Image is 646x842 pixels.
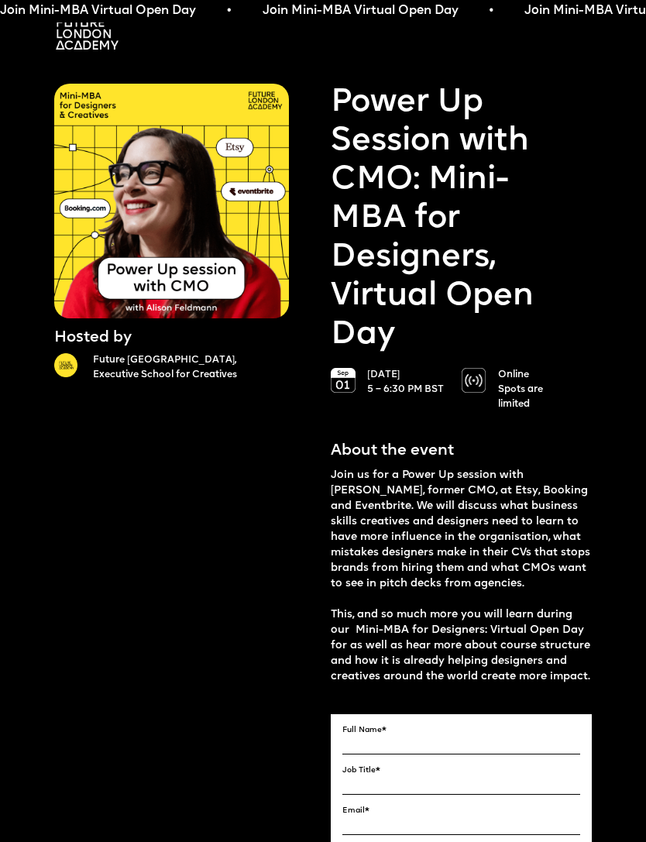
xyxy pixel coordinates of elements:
[331,440,454,462] p: About the event
[331,468,592,685] p: Join us for a Power Up session with [PERSON_NAME], former CMO, at Etsy, Booking and Eventbrite. W...
[56,18,119,50] img: A logo saying in 3 lines: Future London Academy
[93,353,315,383] a: Future [GEOGRAPHIC_DATA],Executive School for Creatives
[342,766,580,775] label: Job Title
[54,327,132,349] p: Hosted by
[488,3,493,19] span: •
[331,84,592,277] a: Power Up Session with CMO: Mini-MBA for Designers,
[498,368,576,411] p: Online Spots are limited
[342,806,580,816] label: Email
[225,3,230,19] span: •
[54,353,77,376] img: A yellow circle with Future London Academy logo
[367,368,445,397] p: [DATE] 5 – 6:30 PM BST
[331,84,592,355] p: Virtual Open Day
[342,726,580,735] label: Full Name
